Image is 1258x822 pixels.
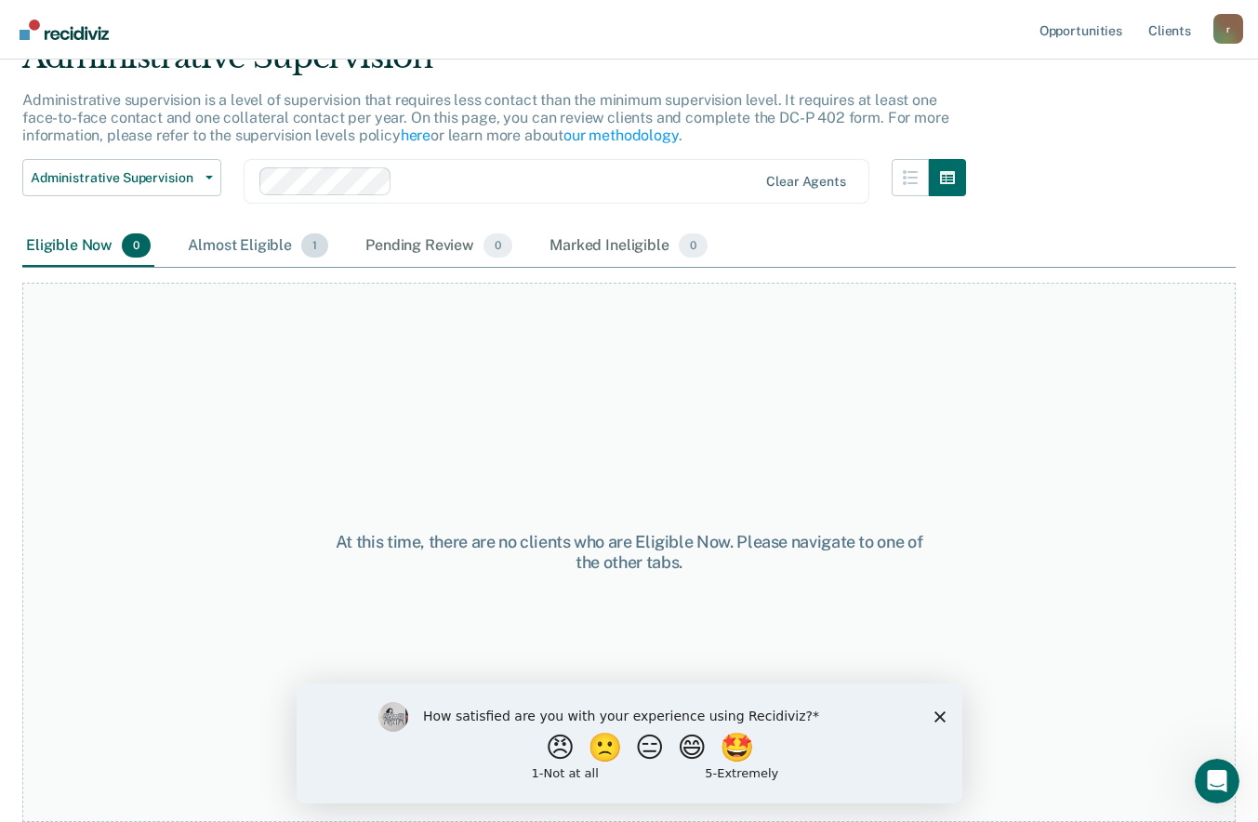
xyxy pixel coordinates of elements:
div: Pending Review0 [362,226,516,267]
a: here [401,126,430,144]
iframe: Survey by Kim from Recidiviz [297,683,962,803]
div: Eligible Now0 [22,226,154,267]
div: Clear agents [766,174,845,190]
p: Administrative supervision is a level of supervision that requires less contact than the minimum ... [22,91,948,144]
button: Profile dropdown button [1213,14,1243,44]
a: our methodology [563,126,679,144]
div: At this time, there are no clients who are Eligible Now. Please navigate to one of the other tabs. [326,532,933,572]
div: Almost Eligible1 [184,226,332,267]
img: Recidiviz [20,20,109,40]
span: 0 [679,233,708,258]
iframe: Intercom live chat [1195,759,1239,803]
span: 0 [483,233,512,258]
span: Administrative Supervision [31,170,198,186]
span: 0 [122,233,151,258]
div: Marked Ineligible0 [546,226,711,267]
button: Administrative Supervision [22,159,221,196]
div: r [1213,14,1243,44]
div: Administrative Supervision [22,38,966,91]
span: 1 [301,233,328,258]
